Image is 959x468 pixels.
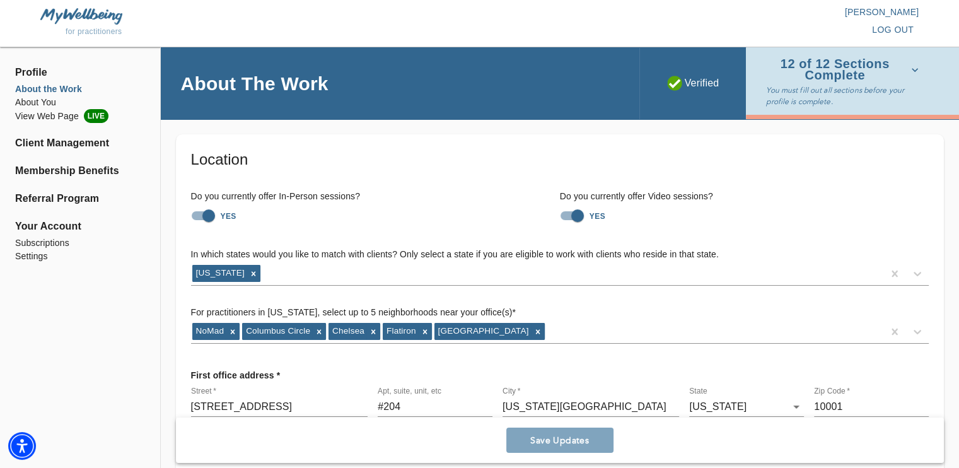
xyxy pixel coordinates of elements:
[192,323,226,339] div: NoMad
[191,364,281,387] p: First office address *
[242,323,312,339] div: Columbus Circle
[181,72,328,95] h4: About The Work
[15,250,145,263] a: Settings
[15,191,145,206] a: Referral Program
[434,323,531,339] div: [GEOGRAPHIC_DATA]
[84,109,108,123] span: LIVE
[15,237,145,250] a: Subscriptions
[15,109,145,123] a: View Web PageLIVE
[40,8,122,24] img: MyWellbeing
[15,96,145,109] a: About You
[590,212,605,221] strong: YES
[191,388,216,395] label: Street
[480,6,919,18] p: [PERSON_NAME]
[689,388,707,395] label: State
[872,22,914,38] span: log out
[191,190,560,204] h6: Do you currently offer In-Person sessions?
[192,265,247,281] div: [US_STATE]
[378,388,441,395] label: Apt, suite, unit, etc
[667,76,719,91] p: Verified
[867,18,919,42] button: log out
[766,59,919,81] span: 12 of 12 Sections Complete
[328,323,366,339] div: Chelsea
[15,136,145,151] a: Client Management
[66,27,122,36] span: for practitioners
[191,248,929,262] h6: In which states would you like to match with clients? Only select a state if you are eligible to ...
[191,149,929,170] h5: Location
[503,388,520,395] label: City
[15,83,145,96] a: About the Work
[15,109,145,123] li: View Web Page
[191,306,929,320] h6: For practitioners in [US_STATE], select up to 5 neighborhoods near your office(s) *
[221,212,236,221] strong: YES
[15,65,145,80] span: Profile
[689,397,804,417] div: [US_STATE]
[560,190,929,204] h6: Do you currently offer Video sessions?
[15,219,145,234] span: Your Account
[814,388,850,395] label: Zip Code
[15,163,145,178] a: Membership Benefits
[383,323,418,339] div: Flatiron
[766,85,924,107] p: You must fill out all sections before your profile is complete.
[8,432,36,460] div: Accessibility Menu
[766,55,924,85] button: 12 of 12 Sections Complete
